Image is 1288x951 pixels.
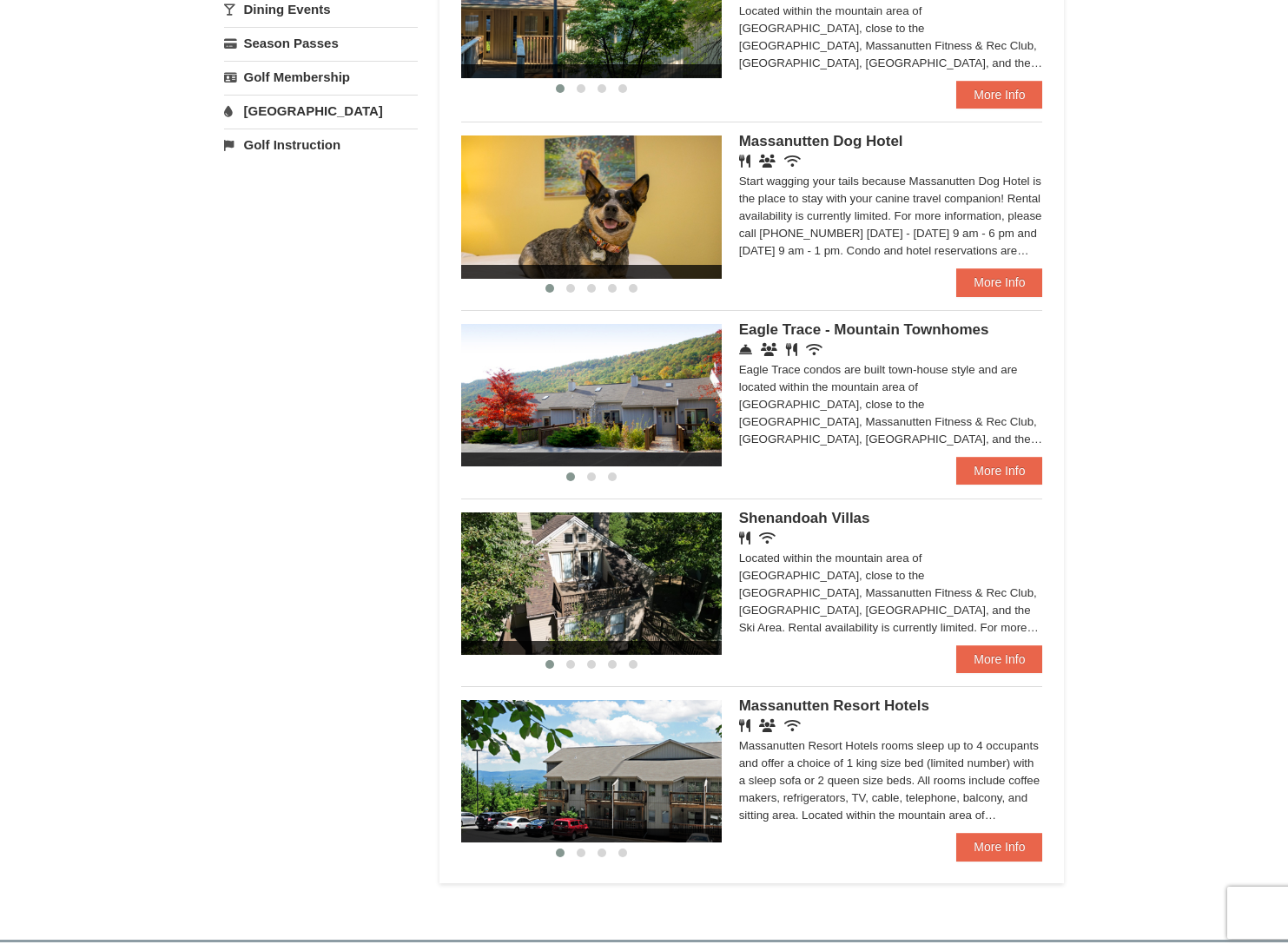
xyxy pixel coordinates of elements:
i: Restaurant [739,532,750,545]
div: Eagle Trace condos are built town-house style and are located within the mountain area of [GEOGRA... [739,361,1043,448]
a: More Info [956,833,1042,861]
i: Wireless Internet (free) [759,532,776,545]
a: Golf Instruction [224,129,418,161]
i: Restaurant [786,343,797,356]
a: More Info [956,645,1042,673]
a: More Info [956,81,1042,109]
i: Conference Facilities [761,343,777,356]
i: Banquet Facilities [759,719,776,732]
i: Concierge Desk [739,343,752,356]
i: Restaurant [739,155,750,168]
div: Start wagging your tails because Massanutten Dog Hotel is the place to stay with your canine trav... [739,173,1043,260]
div: Massanutten Resort Hotels rooms sleep up to 4 occupants and offer a choice of 1 king size bed (li... [739,737,1043,824]
span: Shenandoah Villas [739,510,870,526]
i: Banquet Facilities [759,155,776,168]
span: Eagle Trace - Mountain Townhomes [739,321,989,338]
a: More Info [956,268,1042,296]
span: Massanutten Resort Hotels [739,697,929,714]
i: Wireless Internet (free) [784,155,801,168]
a: [GEOGRAPHIC_DATA] [224,95,418,127]
a: More Info [956,457,1042,485]
span: Massanutten Dog Hotel [739,133,903,149]
a: Golf Membership [224,61,418,93]
a: Season Passes [224,27,418,59]
i: Wireless Internet (free) [806,343,822,356]
i: Restaurant [739,719,750,732]
i: Wireless Internet (free) [784,719,801,732]
div: Located within the mountain area of [GEOGRAPHIC_DATA], close to the [GEOGRAPHIC_DATA], Massanutte... [739,550,1043,637]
